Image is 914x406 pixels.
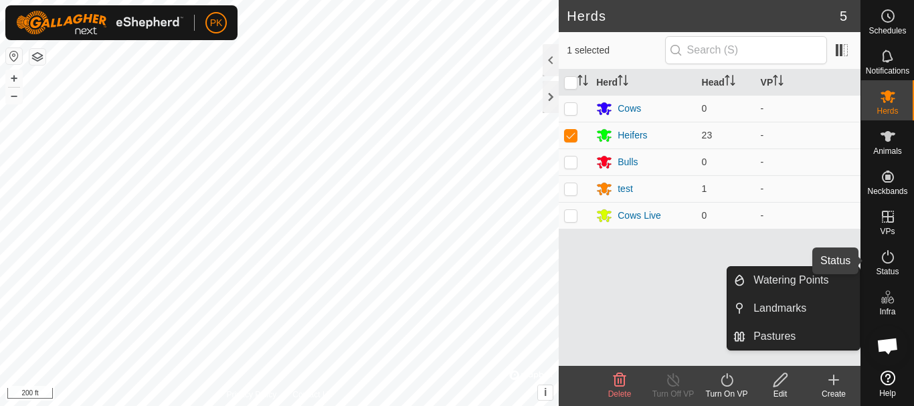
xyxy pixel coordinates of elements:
td: - [755,175,860,202]
p-sorticon: Activate to sort [577,77,588,88]
span: Status [876,268,899,276]
li: Watering Points [727,267,860,294]
th: VP [755,70,860,96]
button: Map Layers [29,49,45,65]
th: Herd [591,70,696,96]
span: Schedules [869,27,906,35]
span: Notifications [866,67,909,75]
div: Cows Live [618,209,661,223]
button: Reset Map [6,48,22,64]
a: Pastures [745,323,860,350]
span: 23 [702,130,713,140]
td: - [755,202,860,229]
span: Pastures [753,328,796,344]
a: Privacy Policy [227,389,277,401]
span: Help [879,389,896,397]
span: Herds [877,107,898,115]
li: Pastures [727,323,860,350]
img: Gallagher Logo [16,11,183,35]
td: - [755,148,860,175]
div: Bulls [618,155,638,169]
span: 1 [702,183,707,194]
p-sorticon: Activate to sort [725,77,735,88]
span: PK [210,16,223,30]
span: Landmarks [753,300,806,316]
div: Turn On VP [700,388,753,400]
button: i [538,385,553,400]
span: Animals [873,147,902,155]
span: Delete [608,389,632,399]
div: Edit [753,388,807,400]
div: test [618,182,633,196]
p-sorticon: Activate to sort [618,77,628,88]
span: Watering Points [753,272,828,288]
input: Search (S) [665,36,827,64]
div: Cows [618,102,641,116]
span: 0 [702,103,707,114]
span: VPs [880,227,895,235]
button: – [6,88,22,104]
div: Turn Off VP [646,388,700,400]
span: Neckbands [867,187,907,195]
span: 0 [702,157,707,167]
td: - [755,122,860,148]
h2: Herds [567,8,840,24]
span: 1 selected [567,43,664,58]
span: 0 [702,210,707,221]
span: Infra [879,308,895,316]
span: 5 [840,6,847,26]
a: Watering Points [745,267,860,294]
a: Contact Us [292,389,332,401]
div: Create [807,388,860,400]
a: Help [861,365,914,403]
p-sorticon: Activate to sort [773,77,784,88]
td: - [755,95,860,122]
th: Head [697,70,755,96]
li: Landmarks [727,295,860,322]
button: + [6,70,22,86]
div: Heifers [618,128,647,142]
a: Landmarks [745,295,860,322]
div: Open chat [868,326,908,366]
span: i [544,387,547,398]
